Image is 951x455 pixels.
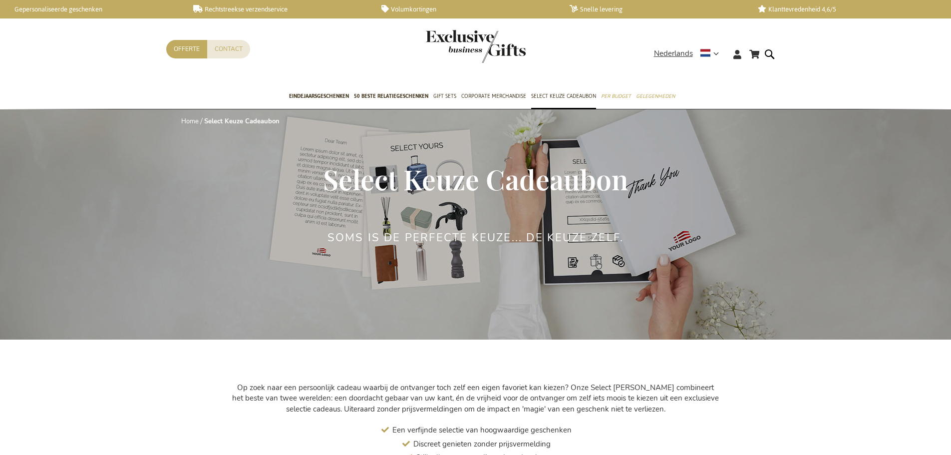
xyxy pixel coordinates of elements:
a: Snelle levering [570,5,742,13]
strong: Select Keuze Cadeaubon [204,117,280,126]
h2: Soms is de perfecte keuze... de keuze zelf. [327,232,624,244]
span: Select Keuze Cadeaubon [531,91,596,101]
span: 50 beste relatiegeschenken [354,91,428,101]
span: Per Budget [601,91,631,101]
a: Home [181,117,199,126]
p: Op zoek naar een persoonlijk cadeau waarbij de ontvanger toch zelf een eigen favoriet kan kiezen?... [231,383,720,415]
a: Offerte [166,40,207,58]
img: Exclusive Business gifts logo [426,30,526,63]
a: Rechtstreekse verzendservice [193,5,365,13]
a: Gepersonaliseerde geschenken [5,5,177,13]
span: Een verfijnde selectie van hoogwaardige geschenken [392,425,572,435]
span: Gift Sets [433,91,456,101]
a: store logo [426,30,476,63]
a: Contact [207,40,250,58]
span: Eindejaarsgeschenken [289,91,349,101]
span: Gelegenheden [636,91,675,101]
a: Klanttevredenheid 4,6/5 [758,5,930,13]
div: Nederlands [654,48,725,59]
span: Corporate Merchandise [461,91,526,101]
span: Select Keuze Cadeaubon [323,160,628,197]
a: Volumkortingen [381,5,554,13]
span: Nederlands [654,48,693,59]
span: Discreet genieten zonder prijsvermelding [413,439,551,449]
